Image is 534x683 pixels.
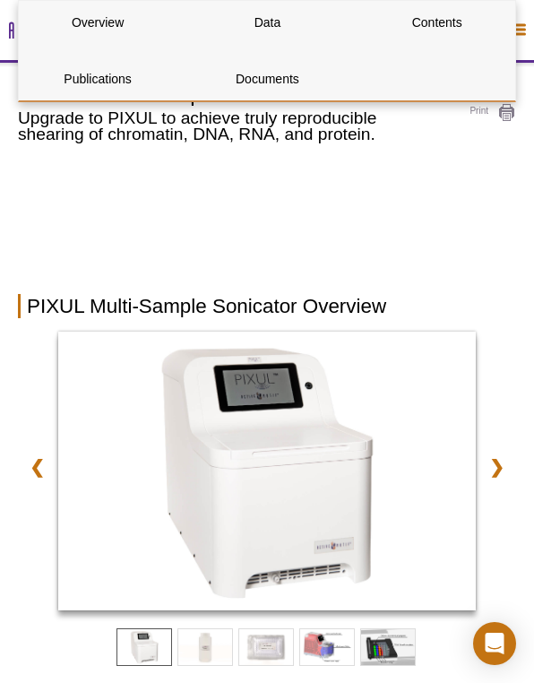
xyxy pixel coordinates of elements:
[188,1,346,44] a: Data
[473,622,516,665] div: Open Intercom Messenger
[18,110,431,143] h2: Upgrade to PIXUL to achieve truly reproducible shearing of chromatin, DNA, RNA, and protein.
[58,332,476,610] img: PIXUL Multi-Sample Sonicator
[18,446,56,488] a: ❮
[478,446,516,488] a: ❯
[358,1,516,44] a: Contents
[19,1,177,44] a: Overview
[449,103,516,123] a: Print
[19,57,177,100] a: Publications
[18,294,516,318] h2: PIXUL Multi-Sample Sonicator Overview
[188,57,346,100] a: Documents
[58,332,476,615] a: PIXUL Multi-Sample Sonicator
